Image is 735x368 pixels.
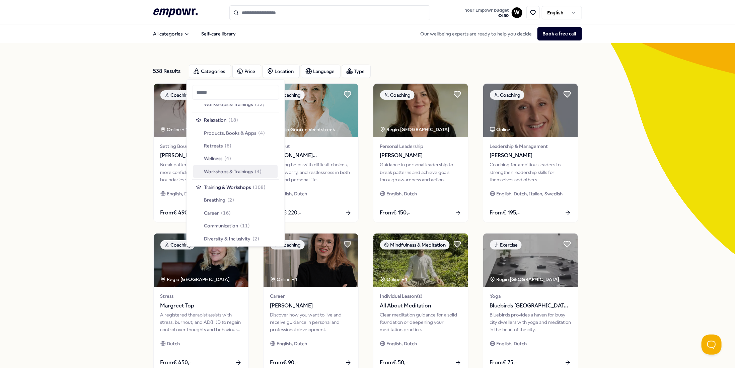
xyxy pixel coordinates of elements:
[270,276,298,283] div: Online + 1
[228,197,234,204] span: ( 2 )
[160,301,242,310] span: Margreet Top
[204,197,226,204] span: Breathing
[148,27,241,40] nav: Main
[277,190,307,197] span: English, Dutch
[204,209,219,217] span: Career
[702,335,722,355] iframe: Help Scout Beacon - Open
[270,208,301,217] span: From € 220,-
[277,340,307,347] span: English, Dutch
[160,126,188,133] div: Online + 1
[160,151,242,160] span: [PERSON_NAME]
[270,151,352,160] span: [PERSON_NAME][GEOGRAPHIC_DATA]
[490,208,520,217] span: From € 195,-
[373,84,468,137] img: package image
[204,168,253,175] span: Workshops & Trainings
[160,90,195,100] div: Coaching
[204,222,238,229] span: Communication
[253,235,260,243] span: ( 2 )
[167,190,198,197] span: English, Dutch
[490,358,517,367] span: From € 75,-
[462,6,512,20] a: Your Empowr budget€450
[204,129,256,137] span: Products, Books & Apps
[240,222,250,229] span: ( 11 )
[154,84,248,137] img: package image
[537,27,582,40] button: Book a free call
[263,83,359,222] a: package imageCoachingRegio Gooi en Vechtstreek Burn-out[PERSON_NAME][GEOGRAPHIC_DATA]Coaching hel...
[301,65,341,78] div: Language
[373,234,468,287] img: package image
[380,161,461,183] div: Guidance in personal leadership to break patterns and achieve goals through awareness and action.
[490,240,522,250] div: Exercise
[229,5,430,20] input: Search for products, categories or subcategories
[154,234,248,287] img: package image
[380,240,450,250] div: Mindfulness & Meditation
[490,301,571,310] span: Bluebirds [GEOGRAPHIC_DATA] East: Yoga & Wellbeing
[148,27,195,40] button: All categories
[204,235,251,243] span: Diversity & Inclusivity
[167,340,180,347] span: Dutch
[259,129,265,137] span: ( 4 )
[387,340,417,347] span: English, Dutch
[490,161,571,183] div: Coaching for ambitious leaders to strengthen leadership skills for themselves and others.
[490,90,524,100] div: Coaching
[204,155,223,162] span: Wellness
[490,276,561,283] div: Regio [GEOGRAPHIC_DATA]
[380,311,461,334] div: Clear meditation guidance for a solid foundation or deepening your meditation practice.
[189,65,231,78] button: Categories
[490,151,571,160] span: [PERSON_NAME]
[483,234,578,287] img: package image
[380,143,461,150] span: Personal Leadership
[380,301,461,310] span: All About Meditation
[270,90,305,100] div: Coaching
[253,184,266,191] span: ( 108 )
[264,234,358,287] img: package image
[204,101,253,108] span: Workshops & Trainings
[153,65,183,78] div: 538 Results
[512,7,522,18] button: W
[270,301,352,310] span: [PERSON_NAME]
[270,143,352,150] span: Burn-out
[270,358,298,367] span: From € 90,-
[160,240,195,250] div: Coaching
[490,311,571,334] div: Bluebirds provides a haven for busy city dwellers with yoga and meditation in the heart of the city.
[264,84,358,137] img: package image
[160,208,192,217] span: From € 490,-
[270,292,352,300] span: Career
[380,126,451,133] div: Regio [GEOGRAPHIC_DATA]
[160,161,242,183] div: Break patterns, reduce stress, feel more confident, assert your boundaries strongly, and rediscov...
[232,65,261,78] button: Price
[380,292,461,300] span: Individual Lesson(s)
[255,101,265,108] span: ( 12 )
[229,116,238,124] span: ( 18 )
[204,116,227,124] span: Relaxation
[270,311,352,334] div: Discover how you want to live and receive guidance in personal and professional development.
[387,190,417,197] span: English, Dutch
[160,358,192,367] span: From € 450,-
[204,184,251,191] span: Training & Workshops
[160,143,242,150] span: Setting Boundaries
[270,126,336,133] div: Regio Gooi en Vechtstreek
[490,143,571,150] span: Leadership & Management
[497,340,527,347] span: English, Dutch
[483,83,578,222] a: package imageCoachingOnlineLeadership & Management[PERSON_NAME]Coaching for ambitious leaders to ...
[255,168,262,175] span: ( 4 )
[160,276,231,283] div: Regio [GEOGRAPHIC_DATA]
[380,208,411,217] span: From € 150,-
[263,65,300,78] button: Location
[342,65,371,78] button: Type
[192,104,279,243] div: Suggestions
[221,209,231,217] span: ( 16 )
[225,155,231,162] span: ( 4 )
[464,6,510,20] button: Your Empowr budget€450
[380,358,408,367] span: From € 50,-
[160,292,242,300] span: Stress
[380,90,415,100] div: Coaching
[225,142,232,150] span: ( 6 )
[465,13,509,18] span: € 450
[160,311,242,334] div: A registered therapist assists with stress, burnout, and AD(H)D to regain control over thoughts a...
[204,142,223,150] span: Retreats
